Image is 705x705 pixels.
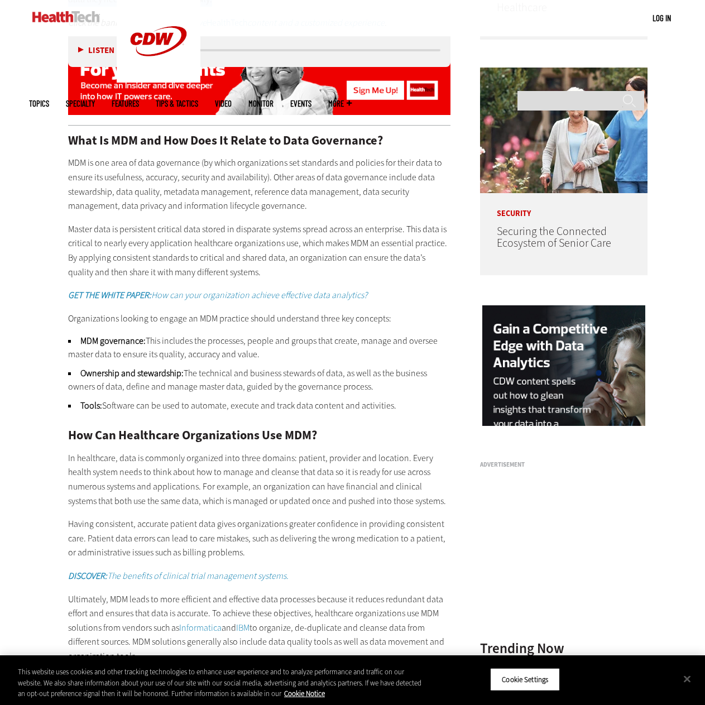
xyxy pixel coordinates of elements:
strong: Ownership and stewardship: [80,367,184,379]
h2: What Is MDM and How Does It Relate to Data Governance? [68,135,451,147]
a: Informatica [179,622,222,634]
a: IBM [236,622,250,634]
p: Having consistent, accurate patient data gives organizations greater confidence in providing cons... [68,517,451,560]
span: Specialty [66,99,95,108]
strong: MDM governance: [80,335,146,347]
strong: DISCOVER: [68,570,107,582]
em: The benefits of clinical trial management systems. [68,570,289,582]
h2: How Can Healthcare Organizations Use MDM? [68,429,451,442]
div: This website uses cookies and other tracking technologies to enhance user experience and to analy... [18,666,423,699]
a: Video [215,99,232,108]
a: Tips & Tactics [156,99,198,108]
li: The technical and business stewards of data, as well as the business owners of data, define and m... [68,367,451,394]
p: Organizations looking to engage an MDM practice should understand three key concepts: [68,311,451,326]
a: Log in [653,13,671,23]
button: Cookie Settings [490,668,560,691]
a: MonITor [248,99,274,108]
img: Home [32,11,100,22]
h3: Advertisement [480,462,648,468]
a: Features [112,99,139,108]
a: Securing the Connected Ecosystem of Senior Care [497,224,611,251]
div: User menu [653,12,671,24]
p: In healthcare, data is commonly organized into three domains: patient, provider and location. Eve... [68,451,451,508]
p: MDM is one area of data governance (by which organizations set standards and policies for their d... [68,156,451,213]
a: How can your organization achieve effective data analytics? [151,289,367,301]
p: Security [480,193,648,218]
span: More [328,99,352,108]
img: data analytics right rail [482,305,645,519]
p: Master data is persistent critical data stored in disparate systems spread across an enterprise. ... [68,222,451,279]
a: DISCOVER:The benefits of clinical trial management systems. [68,570,289,582]
h3: Trending Now [480,641,648,655]
li: This includes the processes, people and groups that create, manage and oversee master data to ens... [68,334,451,361]
img: nurse walks with senior woman through a garden [480,68,648,193]
button: Close [675,666,699,691]
span: Topics [29,99,49,108]
p: Ultimately, MDM leads to more efficient and effective data processes because it reduces redundant... [68,592,451,664]
a: More information about your privacy [284,689,325,698]
a: CDW [117,74,200,85]
li: Software can be used to automate, execute and track data content and activities. [68,399,451,413]
a: GET THE WHITE PAPER: [68,289,151,301]
a: Events [290,99,311,108]
strong: Tools: [80,400,102,411]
